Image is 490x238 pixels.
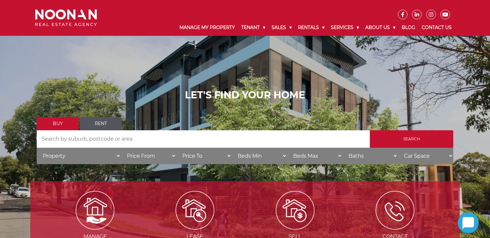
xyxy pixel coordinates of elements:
[35,9,97,26] img: Noonan Real Estate Agency
[362,19,399,36] a: About Us
[37,117,79,130] a: Buy
[276,191,314,230] img: Sell my property
[295,19,328,36] a: Rentals
[399,19,418,36] a: Blog
[370,130,453,148] input: Search
[76,191,114,230] img: Manage my Property
[37,130,370,148] input: Search by suburb, postcode or area
[268,19,295,36] a: Sales
[37,89,453,101] h1: LET'S FIND YOUR HOME
[376,191,414,230] img: ICONS
[328,19,362,36] a: Services
[176,19,238,36] a: Manage My Property
[80,117,122,130] a: Rent
[418,19,455,36] a: Contact Us
[238,19,268,36] a: Tenant
[176,191,214,230] img: Lease my property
